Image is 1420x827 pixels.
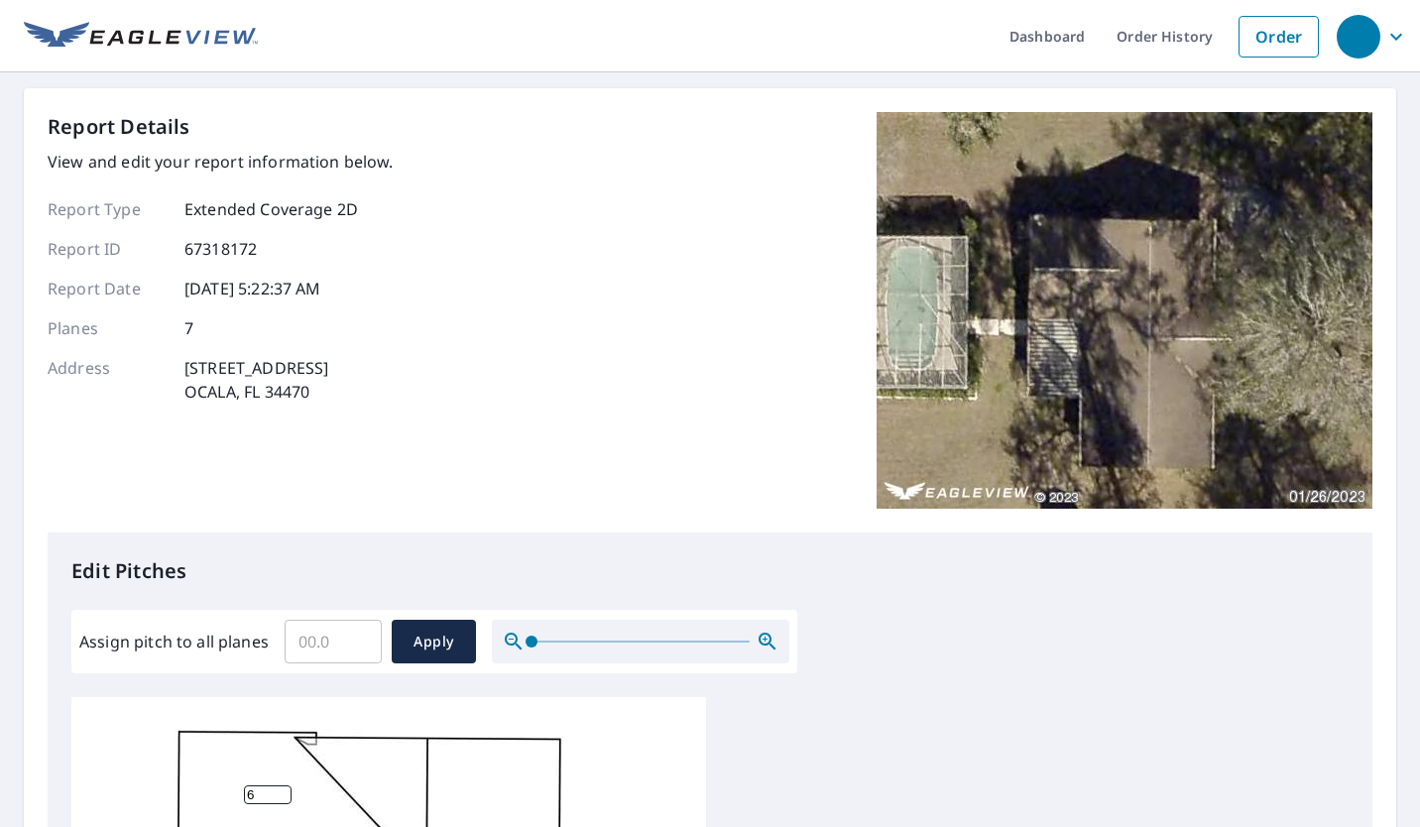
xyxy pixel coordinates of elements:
[408,630,460,654] span: Apply
[48,316,167,340] p: Planes
[48,356,167,404] p: Address
[48,112,190,142] p: Report Details
[392,620,476,663] button: Apply
[48,277,167,300] p: Report Date
[285,614,382,669] input: 00.0
[48,197,167,221] p: Report Type
[79,630,269,653] label: Assign pitch to all planes
[184,237,257,261] p: 67318172
[1239,16,1319,58] a: Order
[184,277,321,300] p: [DATE] 5:22:37 AM
[24,22,258,52] img: EV Logo
[184,356,328,404] p: [STREET_ADDRESS] OCALA, FL 34470
[48,237,167,261] p: Report ID
[184,316,193,340] p: 7
[184,197,358,221] p: Extended Coverage 2D
[48,150,394,174] p: View and edit your report information below.
[71,556,1349,586] p: Edit Pitches
[877,112,1372,509] img: Top image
